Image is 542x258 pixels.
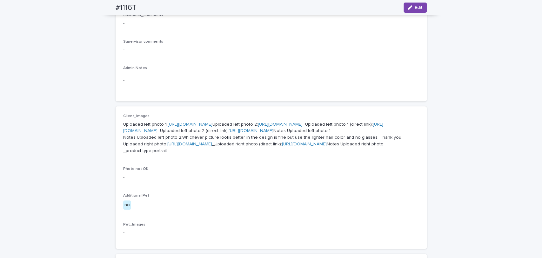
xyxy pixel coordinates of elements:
span: Client_Images [123,114,150,118]
p: - [123,77,419,84]
h2: #1116T [116,3,137,12]
p: - [123,20,419,27]
a: [URL][DOMAIN_NAME] [258,122,303,127]
p: - [123,229,419,236]
a: [URL][DOMAIN_NAME] [167,142,212,146]
a: [URL][DOMAIN_NAME] [229,129,273,133]
p: Uploaded left photo 1: Uploaded left photo 2: _Uploaded left photo 1 (direct link): _Uploaded lef... [123,121,419,154]
span: Supervisor comments [123,40,163,44]
button: Edit [404,3,427,13]
span: Admin Notes [123,66,147,70]
p: - [123,174,419,181]
div: no [123,200,131,210]
span: Pet_Images [123,223,145,227]
a: [URL][DOMAIN_NAME] [282,142,327,146]
span: Edit [415,5,423,10]
p: - [123,46,419,53]
span: Customer_comments [123,13,163,17]
a: [URL][DOMAIN_NAME] [168,122,212,127]
span: Additional Pet [123,194,149,198]
span: Photo not OK [123,167,148,171]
